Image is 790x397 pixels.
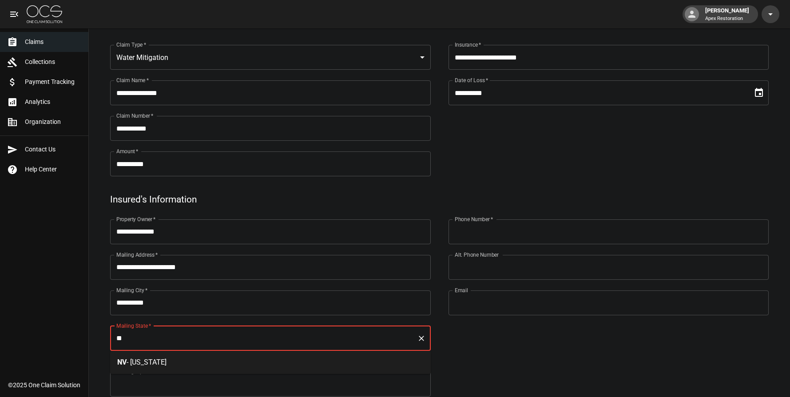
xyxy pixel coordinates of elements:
button: open drawer [5,5,23,23]
label: Claim Name [116,76,149,84]
label: Mailing Address [116,251,158,258]
span: Analytics [25,97,81,107]
label: Email [455,286,468,294]
label: Alt. Phone Number [455,251,499,258]
label: Insurance [455,41,481,48]
label: Claim Type [116,41,146,48]
span: Collections [25,57,81,67]
span: Payment Tracking [25,77,81,87]
span: Contact Us [25,145,81,154]
span: Help Center [25,165,81,174]
label: Mailing Zip [116,368,147,375]
label: Mailing City [116,286,148,294]
div: © 2025 One Claim Solution [8,381,80,389]
span: Claims [25,37,81,47]
span: Organization [25,117,81,127]
label: Mailing State [116,322,151,330]
img: ocs-logo-white-transparent.png [27,5,62,23]
p: Apex Restoration [705,15,749,23]
span: - [US_STATE] [127,358,167,366]
button: Clear [415,332,428,345]
div: Water Mitigation [110,45,431,70]
div: [PERSON_NAME] [702,6,753,22]
label: Date of Loss [455,76,488,84]
label: Phone Number [455,215,493,223]
label: Property Owner [116,215,156,223]
label: Claim Number [116,112,153,119]
span: NV [117,358,127,366]
label: Amount [116,147,139,155]
button: Choose date, selected date is Sep 29, 2025 [750,84,768,102]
